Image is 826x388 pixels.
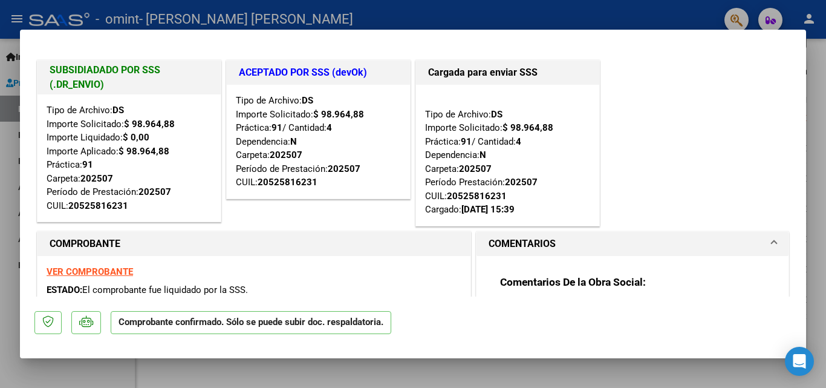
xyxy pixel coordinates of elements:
[461,136,472,147] strong: 91
[461,204,515,215] strong: [DATE] 15:39
[258,176,317,189] div: 20525816231
[68,199,128,213] div: 20525816231
[272,122,282,133] strong: 91
[313,109,364,120] strong: $ 98.964,88
[425,94,590,217] div: Tipo de Archivo: Importe Solicitado: Práctica: / Cantidad: Dependencia: Carpeta: Período Prestaci...
[491,109,502,120] strong: DS
[119,146,169,157] strong: $ 98.964,88
[476,232,789,256] mat-expansion-panel-header: COMENTARIOS
[480,150,486,160] strong: N
[112,105,124,116] strong: DS
[124,119,175,130] strong: $ 98.964,88
[47,284,82,295] span: ESTADO:
[447,189,507,203] div: 20525816231
[785,347,814,376] div: Open Intercom Messenger
[302,95,313,106] strong: DS
[47,266,133,277] a: VER COMPROBANTE
[505,177,538,188] strong: 202507
[50,238,120,249] strong: COMPROBANTE
[327,122,332,133] strong: 4
[82,159,93,170] strong: 91
[502,122,553,133] strong: $ 98.964,88
[428,65,587,80] h1: Cargada para enviar SSS
[47,104,212,212] div: Tipo de Archivo: Importe Solicitado: Importe Liquidado: Importe Aplicado: Práctica: Carpeta: Perí...
[82,284,248,295] span: El comprobante fue liquidado por la SSS.
[236,94,401,189] div: Tipo de Archivo: Importe Solicitado: Práctica: / Cantidad: Dependencia: Carpeta: Período de Prest...
[516,136,521,147] strong: 4
[500,276,646,288] strong: Comentarios De la Obra Social:
[111,311,391,335] p: Comprobante confirmado. Sólo se puede subir doc. respaldatoria.
[50,63,209,92] h1: SUBSIDIADADO POR SSS (.DR_ENVIO)
[80,173,113,184] strong: 202507
[328,163,360,174] strong: 202507
[489,237,556,251] h1: COMENTARIOS
[239,65,398,80] h1: ACEPTADO POR SSS (devOk)
[123,132,149,143] strong: $ 0,00
[459,163,492,174] strong: 202507
[476,256,789,368] div: COMENTARIOS
[270,150,302,160] strong: 202507
[290,136,297,147] strong: N
[138,186,171,197] strong: 202507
